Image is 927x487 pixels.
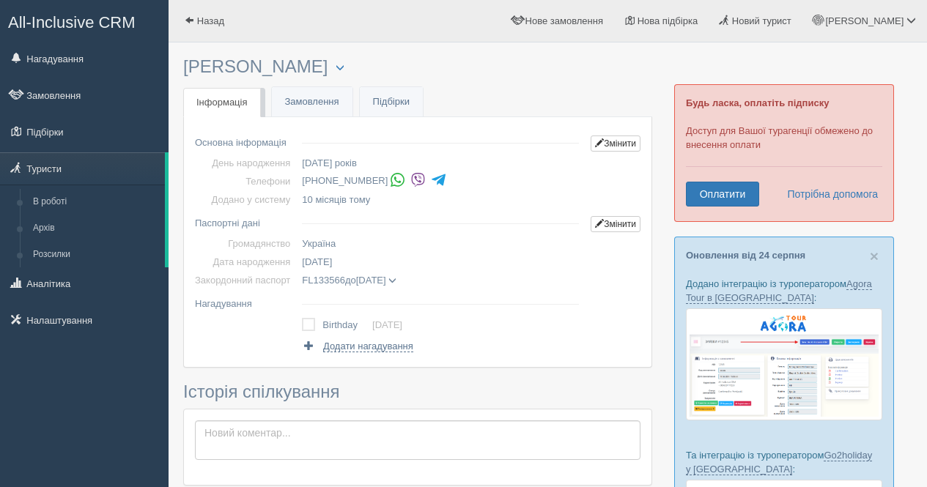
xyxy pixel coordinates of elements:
[26,215,165,242] a: Архів
[195,154,296,172] td: День народження
[195,234,296,253] td: Громадянство
[8,13,136,31] span: All-Inclusive CRM
[195,289,296,313] td: Нагадування
[431,172,446,187] img: telegram-colored-4375108.svg
[302,275,345,286] span: FL133566
[360,87,423,117] a: Підбірки
[390,172,405,187] img: whatsapp-colored.svg
[195,128,296,154] td: Основна інформація
[372,319,402,330] a: [DATE]
[686,97,829,108] b: Будь ласка, оплатіть підписку
[195,271,296,289] td: Закордонний паспорт
[323,341,413,352] span: Додати нагадування
[196,97,248,108] span: Інформація
[686,278,872,304] a: Agora Tour в [GEOGRAPHIC_DATA]
[778,182,879,207] a: Потрібна допомога
[686,448,882,476] p: Та інтеграцію із туроператором :
[302,339,413,353] a: Додати нагадування
[197,15,224,26] span: Назад
[302,194,370,205] span: 10 місяців тому
[26,189,165,215] a: В роботі
[686,308,882,420] img: agora-tour-%D0%B7%D0%B0%D1%8F%D0%B2%D0%BA%D0%B8-%D1%81%D1%80%D0%BC-%D0%B4%D0%BB%D1%8F-%D1%82%D1%8...
[302,171,585,191] li: [PHONE_NUMBER]
[732,15,791,26] span: Новий турист
[183,382,652,401] h3: Історія спілкування
[195,190,296,209] td: Додано у систему
[686,277,882,305] p: Додано інтеграцію із туроператором :
[195,172,296,190] td: Телефони
[525,15,603,26] span: Нове замовлення
[296,234,585,253] td: Україна
[296,154,585,172] td: [DATE] років
[195,209,296,234] td: Паспортні дані
[870,248,879,264] button: Close
[825,15,904,26] span: [PERSON_NAME]
[1,1,168,41] a: All-Inclusive CRM
[272,87,352,117] a: Замовлення
[638,15,698,26] span: Нова підбірка
[183,88,261,118] a: Інформація
[591,216,640,232] a: Змінити
[302,275,396,286] span: до
[26,242,165,268] a: Розсилки
[356,275,386,286] span: [DATE]
[674,84,894,222] div: Доступ для Вашої турагенції обмежено до внесення оплати
[195,253,296,271] td: Дата народження
[870,248,879,264] span: ×
[302,256,332,267] span: [DATE]
[183,57,652,77] h3: [PERSON_NAME]
[686,182,759,207] a: Оплатити
[322,315,372,335] td: Birthday
[686,250,805,261] a: Оновлення від 24 серпня
[410,172,426,187] img: viber-colored.svg
[591,135,640,152] a: Змінити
